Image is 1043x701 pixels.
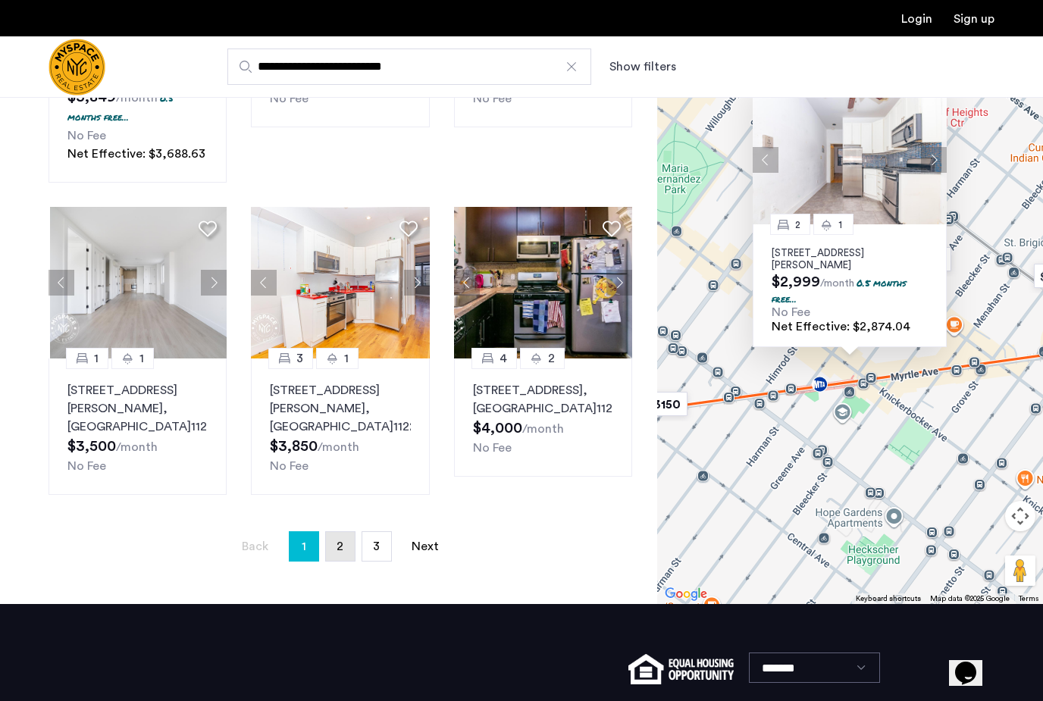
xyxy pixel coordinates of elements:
[270,381,410,436] p: [STREET_ADDRESS][PERSON_NAME] 11221
[67,460,106,472] span: No Fee
[404,270,430,296] button: Next apartment
[749,652,880,683] select: Language select
[227,49,591,85] input: Apartment Search
[454,358,632,477] a: 42[STREET_ADDRESS], [GEOGRAPHIC_DATA]11221No Fee
[838,219,842,229] span: 1
[921,146,947,172] button: Next apartment
[795,219,800,229] span: 2
[270,92,309,105] span: No Fee
[473,381,613,418] p: [STREET_ADDRESS] 11221
[609,58,676,76] button: Show or hide filters
[500,349,507,368] span: 4
[67,381,208,436] p: [STREET_ADDRESS][PERSON_NAME] 11221
[242,540,268,552] span: Back
[49,531,632,562] nav: Pagination
[116,92,158,104] sub: /month
[1019,593,1038,604] a: Terms (opens in new tab)
[772,247,928,271] p: [STREET_ADDRESS][PERSON_NAME]
[251,207,430,358] img: a8b926f1-9a91-4e5e-b036-feb4fe78ee5d_638913108237398859.jpeg
[67,148,205,160] span: Net Effective: $3,688.63
[296,349,303,368] span: 3
[454,270,480,296] button: Previous apartment
[661,584,711,604] a: Open this area in Google Maps (opens a new window)
[410,532,440,561] a: Next
[473,442,512,454] span: No Fee
[49,39,105,95] img: logo
[344,349,349,368] span: 1
[473,92,512,105] span: No Fee
[1005,501,1035,531] button: Map camera controls
[201,270,227,296] button: Next apartment
[772,274,820,289] span: $2,999
[67,130,106,142] span: No Fee
[949,640,998,686] iframe: chat widget
[661,584,711,604] img: Google
[139,349,144,368] span: 1
[49,39,105,95] a: Cazamio Logo
[251,270,277,296] button: Previous apartment
[772,306,810,318] span: No Fee
[954,13,994,25] a: Registration
[302,534,306,559] span: 1
[753,146,778,172] button: Previous apartment
[50,207,229,358] img: 8515455b-be52-4141-8a40-4c35d33cf98b_638911358278034095.jpeg
[94,349,99,368] span: 1
[454,207,633,358] img: a8b926f1-9a91-4e5e-b036-feb4fe78ee5d_638876709332663170.jpeg
[930,595,1010,602] span: Map data ©2025 Google
[901,13,932,25] a: Login
[116,441,158,453] sub: /month
[337,540,343,552] span: 2
[1005,555,1035,586] button: Drag Pegman onto the map to open Street View
[548,349,555,368] span: 2
[251,358,429,495] a: 31[STREET_ADDRESS][PERSON_NAME], [GEOGRAPHIC_DATA]11221No Fee
[49,358,227,495] a: 11[STREET_ADDRESS][PERSON_NAME], [GEOGRAPHIC_DATA]11221No Fee
[473,421,522,436] span: $4,000
[270,439,318,454] span: $3,850
[270,460,309,472] span: No Fee
[820,278,854,289] sub: /month
[318,441,359,453] sub: /month
[49,270,74,296] button: Previous apartment
[67,439,116,454] span: $3,500
[772,321,910,333] span: Net Effective: $2,874.04
[606,270,632,296] button: Next apartment
[522,423,564,435] sub: /month
[628,654,734,684] img: equal-housing.png
[753,95,947,224] img: Apartment photo
[373,540,380,552] span: 3
[856,593,921,604] button: Keyboard shortcuts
